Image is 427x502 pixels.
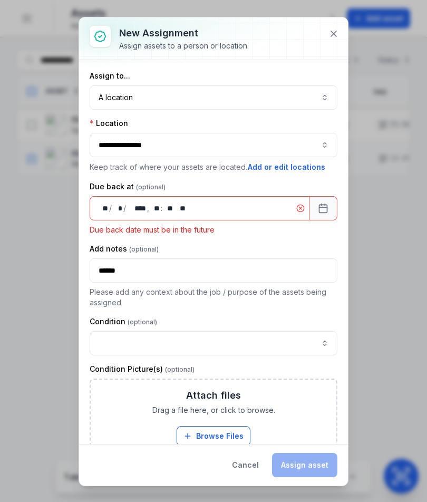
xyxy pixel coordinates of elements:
[113,203,123,214] div: month,
[123,203,127,214] div: /
[90,364,195,374] label: Condition Picture(s)
[152,405,275,416] span: Drag a file here, or click to browse.
[186,388,241,403] h3: Attach files
[90,316,157,327] label: Condition
[119,41,249,51] div: Assign assets to a person or location.
[223,453,268,477] button: Cancel
[90,85,337,110] button: A location
[247,161,326,173] button: Add or edit locations
[90,71,130,81] label: Assign to...
[109,203,113,214] div: /
[99,203,109,214] div: day,
[90,225,337,235] p: Due back date must be in the future
[175,203,187,214] div: am/pm,
[150,203,161,214] div: hour,
[147,203,150,214] div: ,
[90,118,128,129] label: Location
[127,203,147,214] div: year,
[119,26,249,41] h3: New assignment
[90,161,337,173] p: Keep track of where your assets are located.
[177,426,250,446] button: Browse Files
[90,181,166,192] label: Due back at
[163,203,174,214] div: minute,
[309,196,337,220] button: Calendar
[90,287,337,308] p: Please add any context about the job / purpose of the assets being assigned
[90,244,159,254] label: Add notes
[161,203,163,214] div: :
